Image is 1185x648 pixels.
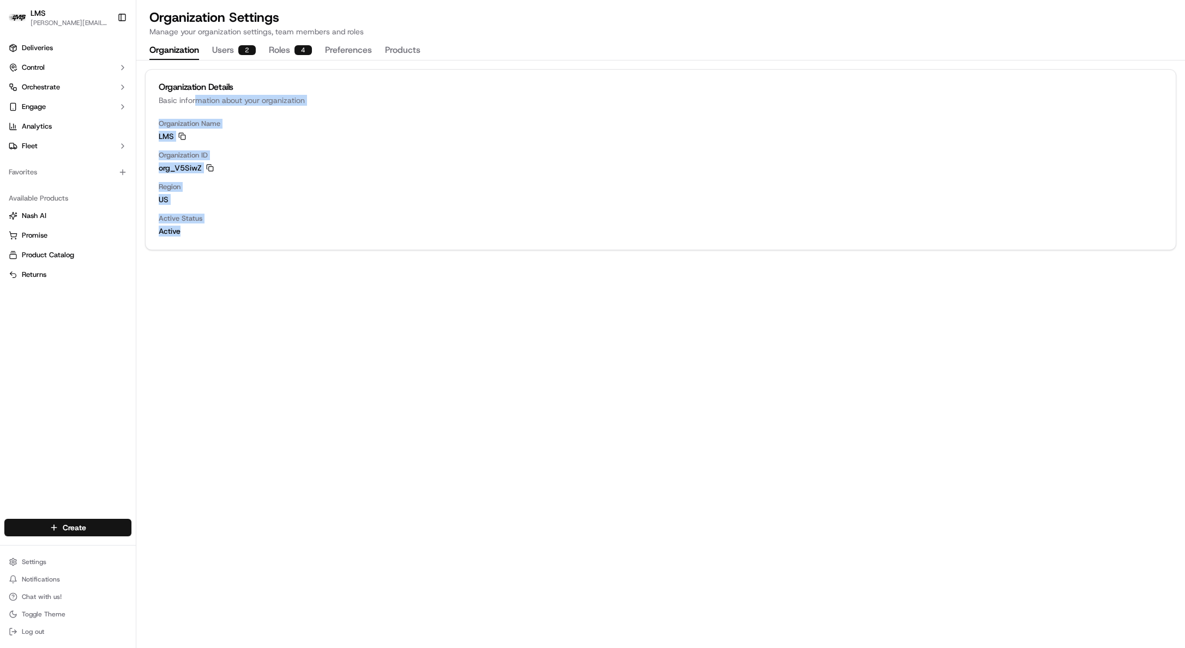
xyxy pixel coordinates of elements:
img: LMS [9,14,26,21]
span: API Documentation [103,158,175,169]
span: Organization Name [159,119,1163,129]
span: Log out [22,627,44,636]
span: Engage [22,102,46,112]
span: Analytics [22,122,52,131]
button: Notifications [4,572,131,587]
input: Got a question? Start typing here... [28,70,196,82]
button: Product Catalog [4,246,131,264]
span: Fleet [22,141,38,151]
span: Chat with us! [22,592,62,601]
img: Nash [11,11,33,33]
span: Knowledge Base [22,158,83,169]
button: Control [4,59,131,76]
a: 📗Knowledge Base [7,154,88,173]
button: Promise [4,227,131,244]
a: Powered byPylon [77,184,132,193]
button: LMSLMS[PERSON_NAME][EMAIL_ADDRESS][DOMAIN_NAME] [4,4,113,31]
button: LMS [31,8,46,19]
span: Settings [22,558,46,566]
div: Available Products [4,190,131,207]
button: Fleet [4,137,131,155]
span: Promise [22,231,47,240]
span: Active Status [159,214,1163,223]
button: Engage [4,98,131,116]
span: us [159,194,1163,205]
button: Roles [269,41,312,60]
img: 1736555255976-a54dd68f-1ca7-489b-9aae-adbdc363a1c4 [11,104,31,124]
span: Organization ID [159,150,1163,160]
button: Orchestrate [4,78,131,96]
button: Start new chat [185,107,198,120]
button: Users [212,41,256,60]
div: 📗 [11,159,20,168]
a: Returns [9,270,127,280]
button: Nash AI [4,207,131,225]
a: Nash AI [9,211,127,221]
span: Product Catalog [22,250,74,260]
span: Active [159,226,1163,237]
span: Notifications [22,575,60,584]
a: 💻API Documentation [88,154,179,173]
span: org_V5SiwZ [159,162,202,173]
span: Create [63,522,86,533]
div: 💻 [92,159,101,168]
div: Organization Details [159,83,1163,92]
a: Promise [9,231,127,240]
span: Control [22,63,45,72]
button: Preferences [325,41,372,60]
div: We're available if you need us! [37,115,138,124]
button: Toggle Theme [4,607,131,622]
button: Products [385,41,420,60]
button: Log out [4,624,131,639]
button: Organization [149,41,199,60]
span: Region [159,182,1163,192]
p: Welcome 👋 [11,44,198,61]
span: Pylon [109,185,132,193]
div: 4 [294,45,312,55]
button: Chat with us! [4,589,131,604]
span: Returns [22,270,46,280]
h1: Organization Settings [149,9,364,26]
div: Basic information about your organization [159,95,1163,106]
p: Manage your organization settings, team members and roles [149,26,364,37]
a: Deliveries [4,39,131,57]
span: LMS [159,131,174,142]
button: Create [4,519,131,536]
a: Product Catalog [9,250,127,260]
div: 2 [238,45,256,55]
span: Nash AI [22,211,46,221]
span: Orchestrate [22,82,60,92]
button: Settings [4,554,131,570]
a: Analytics [4,118,131,135]
button: Returns [4,266,131,283]
span: Deliveries [22,43,53,53]
span: Toggle Theme [22,610,65,619]
div: Favorites [4,163,131,181]
button: [PERSON_NAME][EMAIL_ADDRESS][DOMAIN_NAME] [31,19,109,27]
div: Start new chat [37,104,179,115]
